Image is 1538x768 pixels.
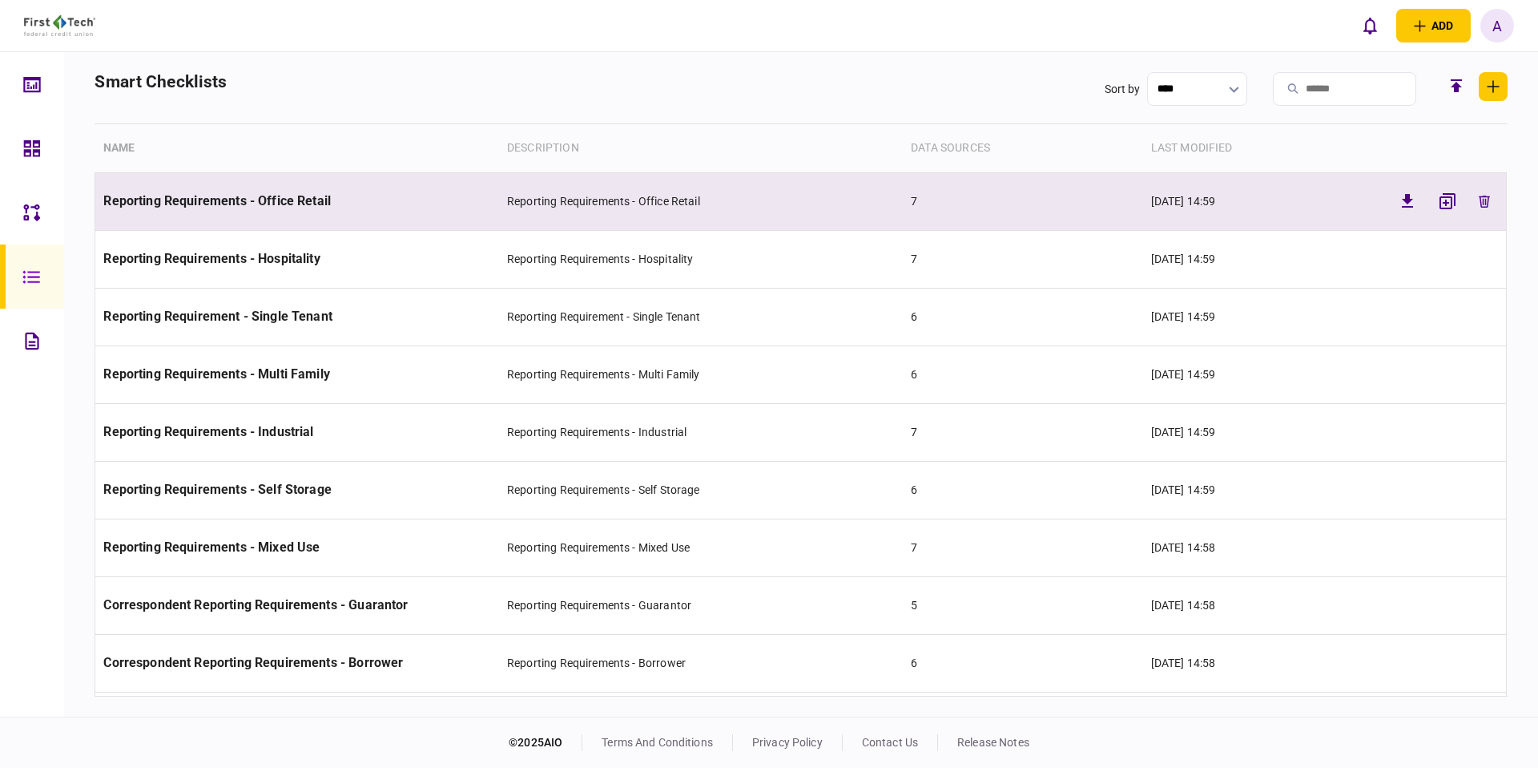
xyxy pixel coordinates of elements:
td: [DATE] 14:59 [1143,230,1389,288]
td: 7 [903,230,1142,288]
td: Reporting Requirements - Mixed Use [499,519,903,576]
td: 6 [903,288,1142,346]
td: [DATE] 14:58 [1143,692,1389,750]
td: 7 [903,519,1142,576]
td: Reporting Requirement - Single Tenant [499,288,903,346]
span: Reporting Requirements - Self Storage [103,482,332,497]
td: [DATE] 14:59 [1143,346,1389,403]
td: 6 [903,634,1142,692]
td: Reporting Requirements - Hospitality [499,230,903,288]
button: open adding identity options [1396,9,1471,42]
img: client company logo [24,15,95,36]
td: Reporting Requirements - Self Storage [499,461,903,519]
td: Reporting Requirements - Guarantor [499,576,903,634]
td: [DATE] 14:59 [1143,172,1389,230]
td: Reporting Requirements - Guarantor [499,692,903,750]
th: Description [499,124,903,172]
td: [DATE] 14:58 [1143,634,1389,692]
td: Reporting Requirements - Multi Family [499,346,903,403]
button: open notifications list [1353,9,1387,42]
th: Name [95,124,499,172]
td: 7 [903,172,1142,230]
th: last modified [1143,124,1389,172]
td: 5 [903,576,1142,634]
td: 6 [903,461,1142,519]
td: [DATE] 14:59 [1143,403,1389,461]
td: Reporting Requirements - Industrial [499,403,903,461]
td: [DATE] 14:58 [1143,519,1389,576]
td: Reporting Requirements - Borrower [499,634,903,692]
td: [DATE] 14:59 [1143,288,1389,346]
a: contact us [862,736,918,749]
span: Reporting Requirement - Single Tenant [103,309,332,324]
h2: smart checklists [95,72,227,123]
td: 6 [903,346,1142,403]
td: [DATE] 14:59 [1143,461,1389,519]
span: Reporting Requirements - Office Retail [103,193,331,208]
td: 7 [903,403,1142,461]
a: release notes [957,736,1029,749]
td: 6 [903,692,1142,750]
span: Reporting Requirements - Industrial [103,424,313,439]
td: Reporting Requirements - Office Retail [499,172,903,230]
span: Reporting Requirements - Multi Family [103,366,330,382]
a: terms and conditions [602,736,713,749]
span: Correspondent Reporting Requirements - Guarantor [103,597,408,612]
span: Reporting Requirements - Mixed Use [103,540,320,555]
span: Correspondent Reporting Requirements - Borrower [103,655,403,670]
div: Sort by [1105,81,1141,98]
div: © 2025 AIO [509,734,582,751]
th: data sources [903,124,1142,172]
td: [DATE] 14:58 [1143,576,1389,634]
button: a [1480,9,1514,42]
span: Reporting Requirements - Hospitality [103,251,320,266]
a: privacy policy [752,736,823,749]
